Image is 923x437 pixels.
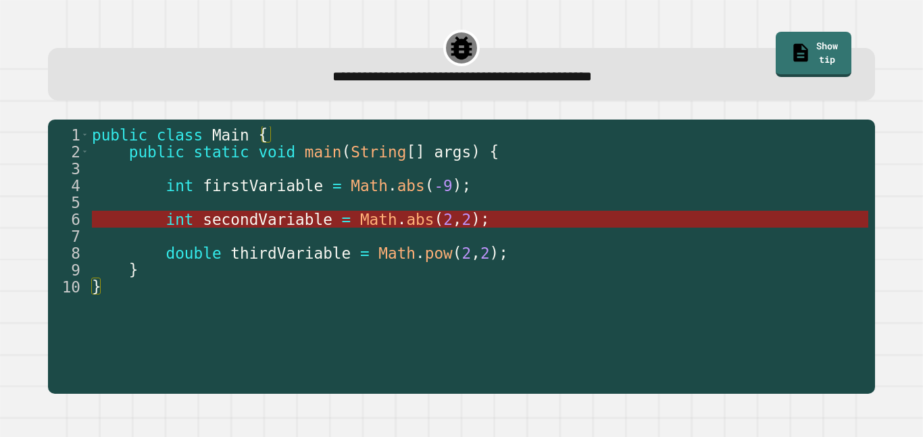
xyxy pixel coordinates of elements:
span: Main [212,126,249,144]
span: main [305,143,342,161]
span: Math [351,177,388,195]
span: public [92,126,147,144]
div: 4 [48,177,89,194]
span: String [351,143,406,161]
span: int [166,177,193,195]
span: firstVariable [203,177,323,195]
span: int [166,211,193,228]
span: 2 [480,245,490,262]
div: 5 [48,194,89,211]
span: abs [406,211,434,228]
span: public [129,143,184,161]
span: secondVariable [203,211,332,228]
span: = [360,245,370,262]
div: 3 [48,160,89,177]
span: pow [425,245,453,262]
span: Math [360,211,397,228]
span: void [258,143,295,161]
a: Show tip [776,32,851,77]
div: 8 [48,245,89,261]
div: 2 [48,143,89,160]
div: 10 [48,278,89,295]
span: 2 [461,245,471,262]
span: 2 [461,211,471,228]
div: 9 [48,261,89,278]
span: abs [397,177,425,195]
span: class [157,126,203,144]
div: 7 [48,228,89,245]
span: -9 [434,177,452,195]
span: static [194,143,249,161]
span: args [434,143,471,161]
div: 6 [48,211,89,228]
span: = [342,211,351,228]
span: thirdVariable [230,245,351,262]
div: 1 [48,126,89,143]
span: Toggle code folding, rows 2 through 9 [81,143,89,160]
span: = [332,177,342,195]
span: Math [378,245,416,262]
span: Toggle code folding, rows 1 through 10 [81,126,89,143]
span: 2 [443,211,453,228]
span: double [166,245,221,262]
